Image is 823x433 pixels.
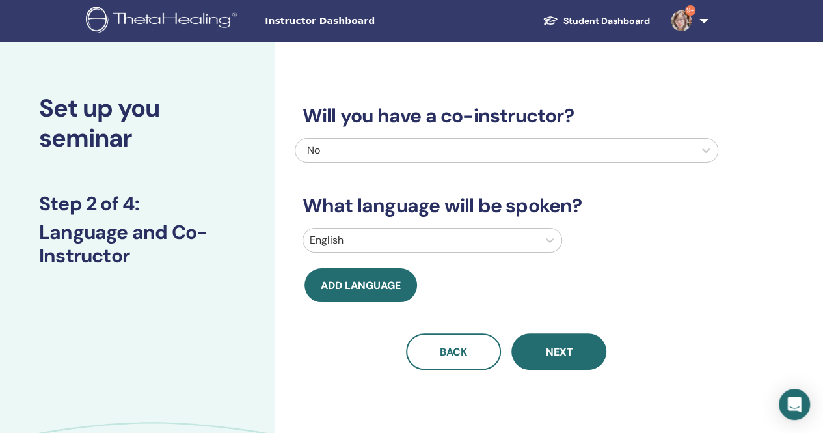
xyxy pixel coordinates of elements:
span: Back [440,345,467,359]
h3: Will you have a co-instructor? [295,104,718,128]
img: graduation-cap-white.svg [543,15,558,26]
button: Add language [304,268,417,302]
h3: What language will be spoken? [295,194,718,217]
h3: Step 2 of 4 : [39,192,236,216]
div: Open Intercom Messenger [779,389,810,420]
span: Add language [321,279,401,292]
img: default.jpg [671,10,692,31]
a: Student Dashboard [532,9,660,33]
span: Instructor Dashboard [265,14,460,28]
span: 9+ [685,5,695,16]
span: No [307,143,320,157]
button: Back [406,333,501,370]
button: Next [511,333,606,370]
h3: Language and Co-Instructor [39,221,236,268]
h2: Set up you seminar [39,94,236,153]
span: Next [545,345,573,359]
img: logo.png [86,7,241,36]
